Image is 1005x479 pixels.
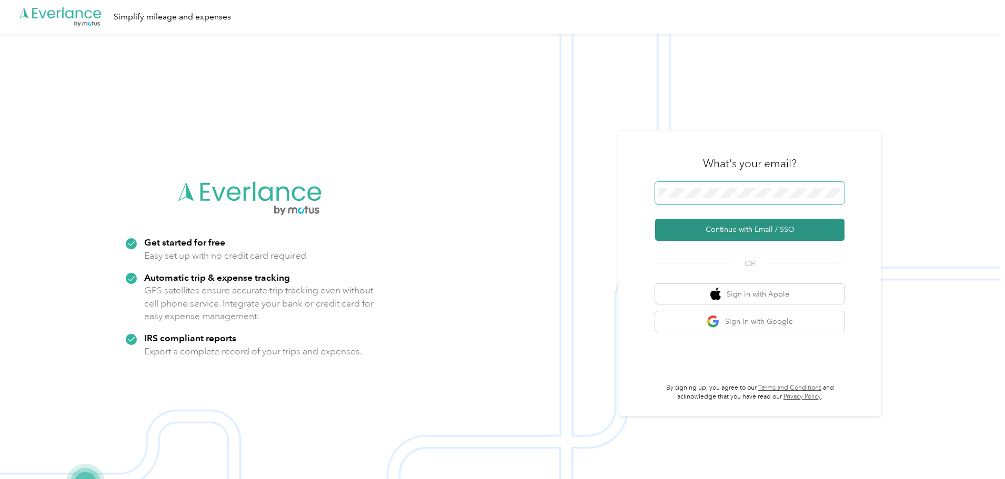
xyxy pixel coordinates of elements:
[703,156,797,171] h3: What's your email?
[655,311,845,332] button: google logoSign in with Google
[144,284,374,323] p: GPS satellites ensure accurate trip tracking even without cell phone service. Integrate your bank...
[655,219,845,241] button: Continue with Email / SSO
[655,284,845,304] button: apple logoSign in with Apple
[144,237,225,248] strong: Get started for free
[144,272,290,283] strong: Automatic trip & expense tracking
[144,249,306,262] p: Easy set up with no credit card required
[114,11,231,24] div: Simplify mileage and expenses
[655,383,845,402] p: By signing up, you agree to our and acknowledge that you have read our .
[707,315,720,328] img: google logo
[710,288,721,301] img: apple logo
[758,384,821,392] a: Terms and Conditions
[144,332,236,343] strong: IRS compliant reports
[783,393,821,401] a: Privacy Policy
[731,258,768,269] span: OR
[144,345,362,358] p: Export a complete record of your trips and expenses.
